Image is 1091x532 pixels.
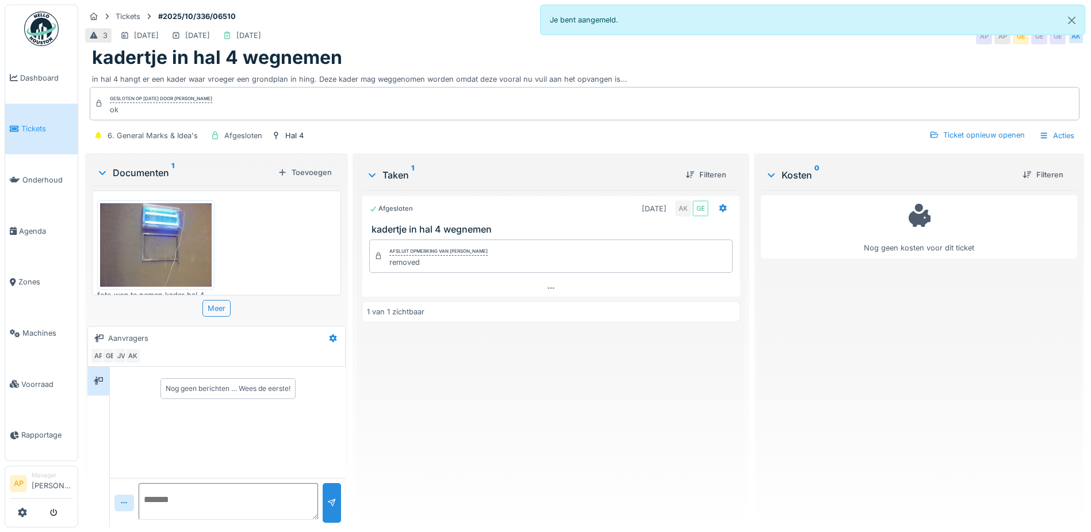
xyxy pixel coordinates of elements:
[90,348,106,364] div: AP
[369,204,413,214] div: Afgesloten
[367,306,424,317] div: 1 van 1 zichtbaar
[19,226,73,237] span: Agenda
[134,30,159,41] div: [DATE]
[411,168,414,182] sup: 1
[108,130,198,141] div: 6. General Marks & Idea's
[1031,28,1047,44] div: GE
[100,203,212,287] img: svzl3slpgvfin3err05jrvufjcy3
[24,12,59,46] img: Badge_color-CXgf-gQk.svg
[32,471,73,496] li: [PERSON_NAME]
[171,166,174,180] sup: 1
[1034,127,1079,144] div: Acties
[273,165,336,180] div: Toevoegen
[22,174,73,185] span: Onderhoud
[5,257,78,308] a: Zones
[1013,28,1029,44] div: GE
[5,307,78,359] a: Machines
[925,127,1029,143] div: Ticket opnieuw openen
[1050,28,1066,44] div: GE
[994,28,1010,44] div: AP
[1068,28,1084,44] div: AK
[675,200,691,216] div: AK
[21,379,73,390] span: Voorraad
[110,95,212,103] div: Gesloten op [DATE] door [PERSON_NAME]
[10,475,27,492] li: AP
[110,104,212,115] div: ok
[681,167,731,183] div: Filteren
[21,430,73,440] span: Rapportage
[10,471,73,499] a: AP Manager[PERSON_NAME]
[5,52,78,104] a: Dashboard
[108,333,148,344] div: Aanvragers
[389,257,488,268] div: removed
[366,168,676,182] div: Taken
[154,11,240,22] strong: #2025/10/336/06510
[185,30,210,41] div: [DATE]
[224,130,262,141] div: Afgesloten
[97,166,273,180] div: Documenten
[372,224,735,235] h3: kadertje in hal 4 wegnemen
[92,69,1077,85] div: in hal 4 hangt er een kader waar vroeger een grondplan in hing. Deze kader mag weggenomen worden ...
[768,200,1070,254] div: Nog geen kosten voor dit ticket
[113,348,129,364] div: JV
[97,290,215,301] div: foto weg te nemen kader hal 4.JPG
[236,30,261,41] div: [DATE]
[285,130,304,141] div: Hal 4
[116,11,140,22] div: Tickets
[102,348,118,364] div: GE
[202,300,231,317] div: Meer
[5,206,78,257] a: Agenda
[5,359,78,410] a: Voorraad
[22,328,73,339] span: Machines
[21,123,73,134] span: Tickets
[92,47,342,69] h1: kadertje in hal 4 wegnemen
[1059,5,1085,36] button: Close
[692,200,709,216] div: GE
[5,154,78,206] a: Onderhoud
[642,203,667,214] div: [DATE]
[389,248,488,256] div: Afsluit opmerking van [PERSON_NAME]
[814,168,820,182] sup: 0
[765,168,1013,182] div: Kosten
[125,348,141,364] div: AK
[976,28,992,44] div: AP
[5,104,78,155] a: Tickets
[32,471,73,480] div: Manager
[540,5,1086,35] div: Je bent aangemeld.
[20,73,73,83] span: Dashboard
[18,276,73,287] span: Zones
[103,30,108,41] div: 3
[5,410,78,461] a: Rapportage
[166,383,290,394] div: Nog geen berichten … Wees de eerste!
[1018,167,1068,183] div: Filteren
